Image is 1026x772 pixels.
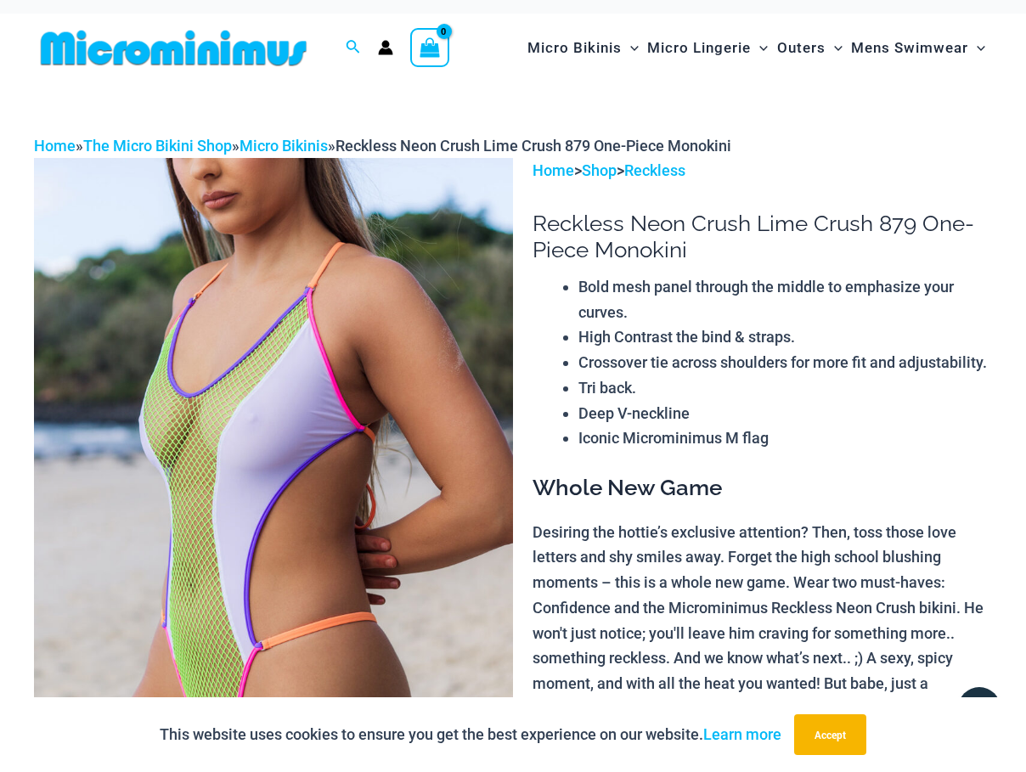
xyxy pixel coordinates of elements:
[578,324,992,350] li: High Contrast the bind & straps.
[160,722,781,747] p: This website uses cookies to ensure you get the best experience on our website.
[34,137,76,155] a: Home
[826,26,843,70] span: Menu Toggle
[34,137,731,155] span: » » »
[533,474,992,503] h3: Whole New Game
[578,401,992,426] li: Deep V-neckline
[83,137,232,155] a: The Micro Bikini Shop
[34,29,313,67] img: MM SHOP LOGO FLAT
[794,714,866,755] button: Accept
[578,274,992,324] li: Bold mesh panel through the middle to emphasize your curves.
[703,725,781,743] a: Learn more
[527,26,622,70] span: Micro Bikinis
[533,520,992,747] p: Desiring the hottie’s exclusive attention? Then, toss those love letters and shy smiles away. For...
[751,26,768,70] span: Menu Toggle
[533,158,992,183] p: > >
[335,137,731,155] span: Reckless Neon Crush Lime Crush 879 One-Piece Monokini
[622,26,639,70] span: Menu Toggle
[578,425,992,451] li: Iconic Microminimus M flag
[240,137,328,155] a: Micro Bikinis
[521,20,992,76] nav: Site Navigation
[773,22,847,74] a: OutersMenu ToggleMenu Toggle
[523,22,643,74] a: Micro BikinisMenu ToggleMenu Toggle
[378,40,393,55] a: Account icon link
[647,26,751,70] span: Micro Lingerie
[968,26,985,70] span: Menu Toggle
[582,161,617,179] a: Shop
[578,350,992,375] li: Crossover tie across shoulders for more fit and adjustability.
[624,161,685,179] a: Reckless
[410,28,449,67] a: View Shopping Cart, empty
[643,22,772,74] a: Micro LingerieMenu ToggleMenu Toggle
[533,211,992,263] h1: Reckless Neon Crush Lime Crush 879 One-Piece Monokini
[777,26,826,70] span: Outers
[847,22,989,74] a: Mens SwimwearMenu ToggleMenu Toggle
[533,161,574,179] a: Home
[346,37,361,59] a: Search icon link
[578,375,992,401] li: Tri back.
[851,26,968,70] span: Mens Swimwear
